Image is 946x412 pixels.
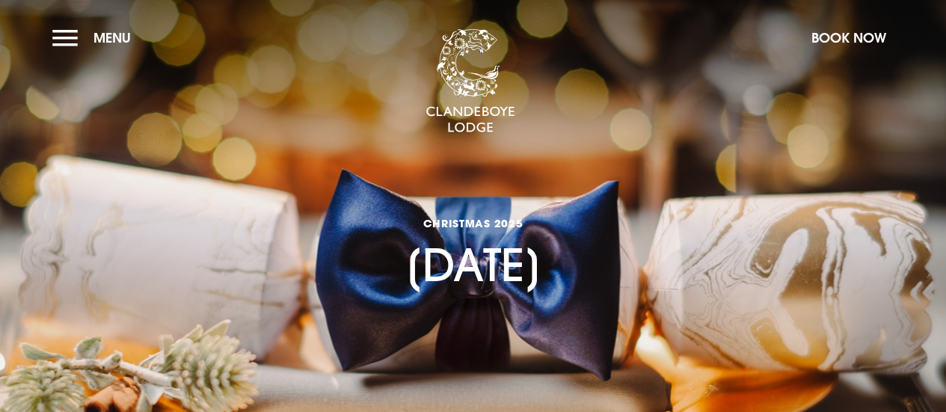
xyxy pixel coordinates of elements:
[52,22,138,54] button: Menu
[405,165,542,292] h1: [DATE]
[405,216,542,230] span: CHRISTMAS 2025
[804,22,894,54] button: Book Now
[93,29,131,46] span: Menu
[426,29,515,134] img: Clandeboye Lodge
